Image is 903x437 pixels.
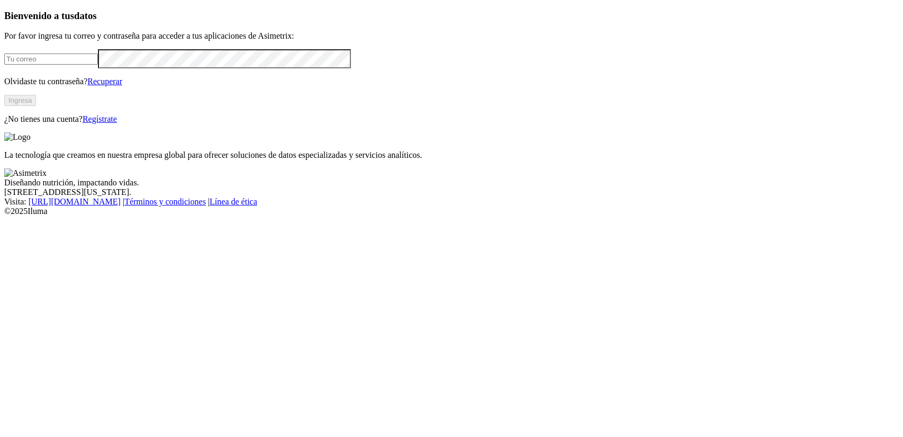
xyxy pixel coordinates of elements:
[4,168,47,178] img: Asimetrix
[29,197,121,206] a: [URL][DOMAIN_NAME]
[87,77,122,86] a: Recuperar
[210,197,257,206] a: Línea de ética
[4,10,899,22] h3: Bienvenido a tus
[4,95,36,106] button: Ingresa
[124,197,206,206] a: Términos y condiciones
[4,178,899,188] div: Diseñando nutrición, impactando vidas.
[4,114,899,124] p: ¿No tienes una cuenta?
[4,77,899,86] p: Olvidaste tu contraseña?
[4,188,899,197] div: [STREET_ADDRESS][US_STATE].
[4,197,899,207] div: Visita : | |
[4,53,98,65] input: Tu correo
[4,207,899,216] div: © 2025 Iluma
[74,10,97,21] span: datos
[4,150,899,160] p: La tecnología que creamos en nuestra empresa global para ofrecer soluciones de datos especializad...
[4,31,899,41] p: Por favor ingresa tu correo y contraseña para acceder a tus aplicaciones de Asimetrix:
[4,132,31,142] img: Logo
[83,114,117,123] a: Regístrate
